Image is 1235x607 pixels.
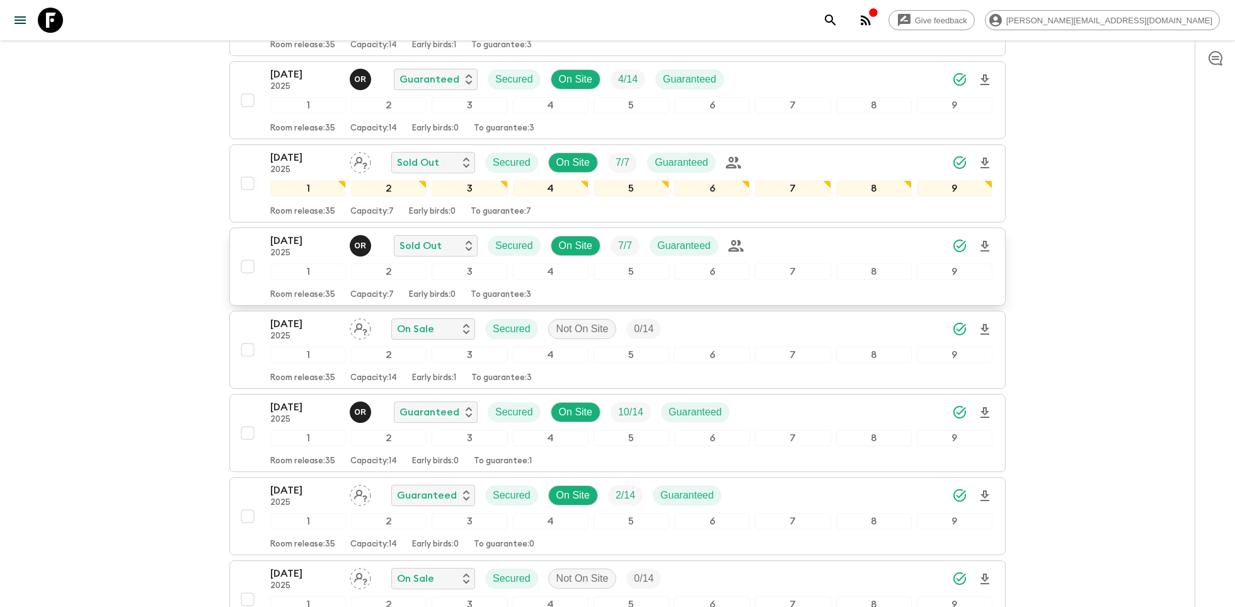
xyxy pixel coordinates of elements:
[474,456,532,466] p: To guarantee: 1
[618,405,643,420] p: 10 / 14
[755,97,830,113] div: 7
[350,40,397,50] p: Capacity: 14
[908,16,974,25] span: Give feedback
[755,263,830,280] div: 7
[952,238,967,253] svg: Synced Successfully
[432,430,507,446] div: 3
[270,290,335,300] p: Room release: 35
[270,165,340,175] p: 2025
[432,347,507,363] div: 3
[350,373,397,383] p: Capacity: 14
[350,156,371,166] span: Assign pack leader
[488,69,541,90] div: Secured
[977,72,992,88] svg: Download Onboarding
[836,180,912,197] div: 8
[350,488,371,499] span: Assign pack leader
[270,347,346,363] div: 1
[888,10,975,30] a: Give feedback
[634,321,653,337] p: 0 / 14
[952,321,967,337] svg: Synced Successfully
[229,477,1006,555] button: [DATE]2025Assign pack leaderGuaranteedSecuredOn SiteTrip FillGuaranteed123456789Room release:35Ca...
[270,373,335,383] p: Room release: 35
[351,513,427,529] div: 2
[663,72,716,87] p: Guaranteed
[350,69,374,90] button: OR
[618,72,638,87] p: 4 / 14
[432,263,507,280] div: 3
[513,263,589,280] div: 4
[485,319,538,339] div: Secured
[471,40,532,50] p: To guarantee: 3
[917,347,992,363] div: 9
[977,405,992,420] svg: Download Onboarding
[559,405,592,420] p: On Site
[594,263,669,280] div: 5
[474,540,534,550] p: To guarantee: 0
[556,155,590,170] p: On Site
[917,180,992,197] div: 9
[270,332,340,342] p: 2025
[432,97,507,113] div: 3
[399,405,459,420] p: Guaranteed
[952,571,967,586] svg: Synced Successfully
[513,513,589,529] div: 4
[474,124,534,134] p: To guarantee: 3
[559,72,592,87] p: On Site
[354,74,366,84] p: O R
[977,156,992,171] svg: Download Onboarding
[471,373,532,383] p: To guarantee: 3
[412,40,456,50] p: Early birds: 1
[985,10,1220,30] div: [PERSON_NAME][EMAIL_ADDRESS][DOMAIN_NAME]
[270,67,340,82] p: [DATE]
[270,415,340,425] p: 2025
[270,400,340,415] p: [DATE]
[655,155,708,170] p: Guaranteed
[270,513,346,529] div: 1
[270,124,335,134] p: Room release: 35
[660,488,714,503] p: Guaranteed
[354,407,366,417] p: O R
[270,248,340,258] p: 2025
[836,347,912,363] div: 8
[351,97,427,113] div: 2
[513,430,589,446] div: 4
[559,238,592,253] p: On Site
[548,153,598,173] div: On Site
[977,322,992,337] svg: Download Onboarding
[412,124,459,134] p: Early birds: 0
[608,485,643,506] div: Trip Fill
[495,405,533,420] p: Secured
[229,61,1006,139] button: [DATE]2025Oscar RinconGuaranteedSecuredOn SiteTrip FillGuaranteed123456789Room release:35Capacity...
[616,488,635,503] p: 2 / 14
[493,155,531,170] p: Secured
[350,456,397,466] p: Capacity: 14
[674,97,750,113] div: 6
[270,581,340,591] p: 2025
[836,97,912,113] div: 8
[634,571,653,586] p: 0 / 14
[8,8,33,33] button: menu
[270,540,335,550] p: Room release: 35
[999,16,1219,25] span: [PERSON_NAME][EMAIL_ADDRESS][DOMAIN_NAME]
[618,238,632,253] p: 7 / 7
[412,373,456,383] p: Early birds: 1
[488,236,541,256] div: Secured
[551,236,600,256] div: On Site
[399,72,459,87] p: Guaranteed
[270,263,346,280] div: 1
[493,488,531,503] p: Secured
[350,402,374,423] button: OR
[674,180,750,197] div: 6
[432,513,507,529] div: 3
[485,153,538,173] div: Secured
[548,485,598,506] div: On Site
[350,72,374,83] span: Oscar Rincon
[952,72,967,87] svg: Synced Successfully
[432,180,507,197] div: 3
[409,290,456,300] p: Early birds: 0
[270,566,340,581] p: [DATE]
[399,238,442,253] p: Sold Out
[270,498,340,508] p: 2025
[493,571,531,586] p: Secured
[412,540,459,550] p: Early birds: 0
